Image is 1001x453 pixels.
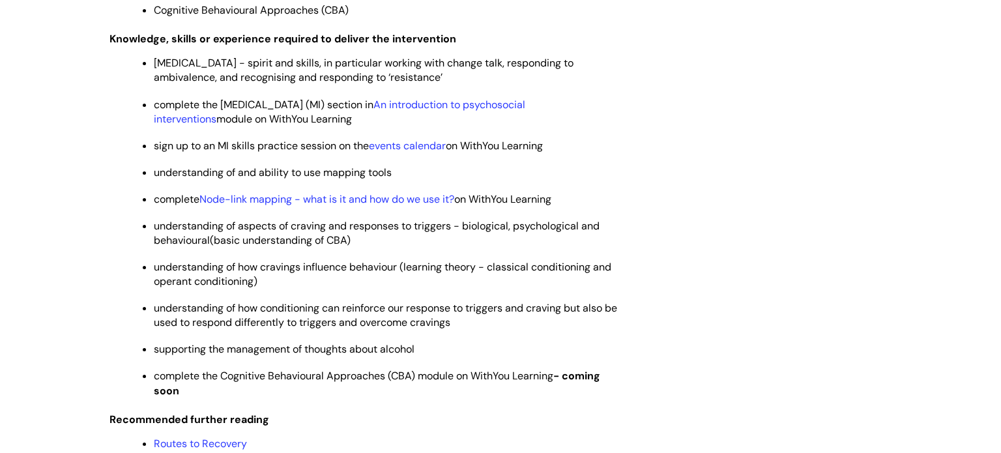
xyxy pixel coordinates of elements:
strong: - coming soon [154,369,600,397]
span: understanding of how conditioning can reinforce our response to triggers and craving but also be ... [154,301,617,329]
span: Cognitive Behavioural Approaches (CBA) [154,3,349,17]
span: understanding of how cravings influence behaviour (learning theory - classical conditioning and o... [154,260,611,288]
span: complete the [MEDICAL_DATA] (MI) section in module on WithYou Learning [154,98,525,126]
a: Node-link mapping - what is it and how do we use it? [199,192,454,206]
span: (basic understanding of CBA) [210,233,351,247]
span: understanding of and ability to use mapping tools [154,166,392,179]
a: events calendar [369,139,446,153]
span: understanding of aspects of craving and responses to triggers - biological, psychological and beh... [154,219,600,247]
span: Knowledge, skills or experience required to deliver the intervention [109,32,456,46]
a: An introduction to psychosocial interventions [154,98,525,126]
span: complete the Cognitive Behavioural Approaches (CBA) module on WithYou Learning [154,369,600,397]
span: [MEDICAL_DATA] - spirit and skills, in particular working with change talk, responding to ambival... [154,56,573,84]
a: Routes to Recovery [154,437,247,450]
span: supporting the management of thoughts about alcohol [154,342,414,356]
span: sign up to an MI skills practice session on the on WithYou Learning [154,139,543,153]
span: Recommended further reading [109,413,269,426]
span: complete on WithYou Learning [154,192,551,206]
